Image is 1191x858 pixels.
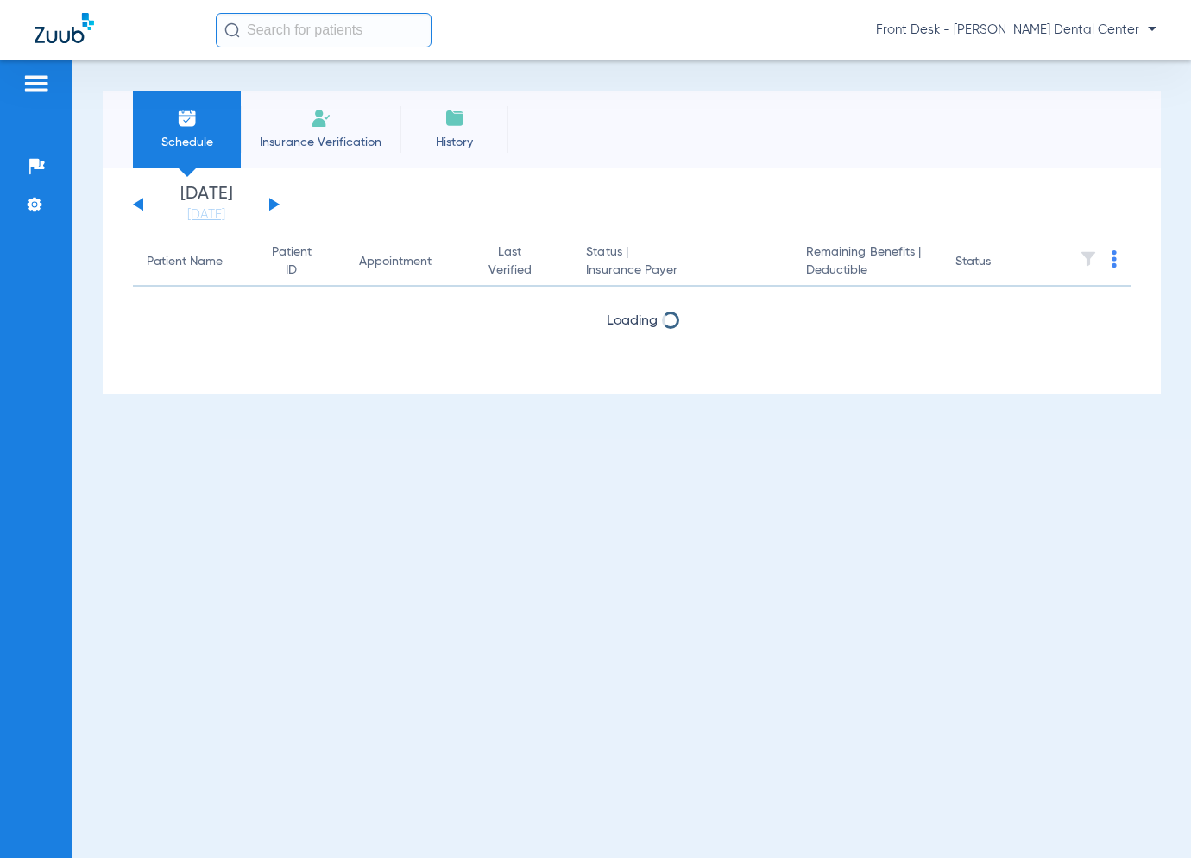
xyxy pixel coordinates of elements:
[154,206,258,224] a: [DATE]
[147,253,240,271] div: Patient Name
[876,22,1156,39] span: Front Desk - [PERSON_NAME] Dental Center
[311,108,331,129] img: Manual Insurance Verification
[413,134,495,151] span: History
[1080,250,1097,268] img: filter.svg
[254,134,388,151] span: Insurance Verification
[268,243,331,280] div: Patient ID
[806,262,928,280] span: Deductible
[154,186,258,224] li: [DATE]
[35,13,94,43] img: Zuub Logo
[359,253,432,271] div: Appointment
[572,238,791,287] th: Status |
[224,22,240,38] img: Search Icon
[22,73,50,94] img: hamburger-icon
[607,314,658,328] span: Loading
[216,13,432,47] input: Search for patients
[942,238,1058,287] th: Status
[268,243,316,280] div: Patient ID
[792,238,942,287] th: Remaining Benefits |
[1112,250,1117,268] img: group-dot-blue.svg
[586,262,778,280] span: Insurance Payer
[476,243,558,280] div: Last Verified
[147,253,223,271] div: Patient Name
[146,134,228,151] span: Schedule
[359,253,450,271] div: Appointment
[444,108,465,129] img: History
[177,108,198,129] img: Schedule
[476,243,543,280] div: Last Verified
